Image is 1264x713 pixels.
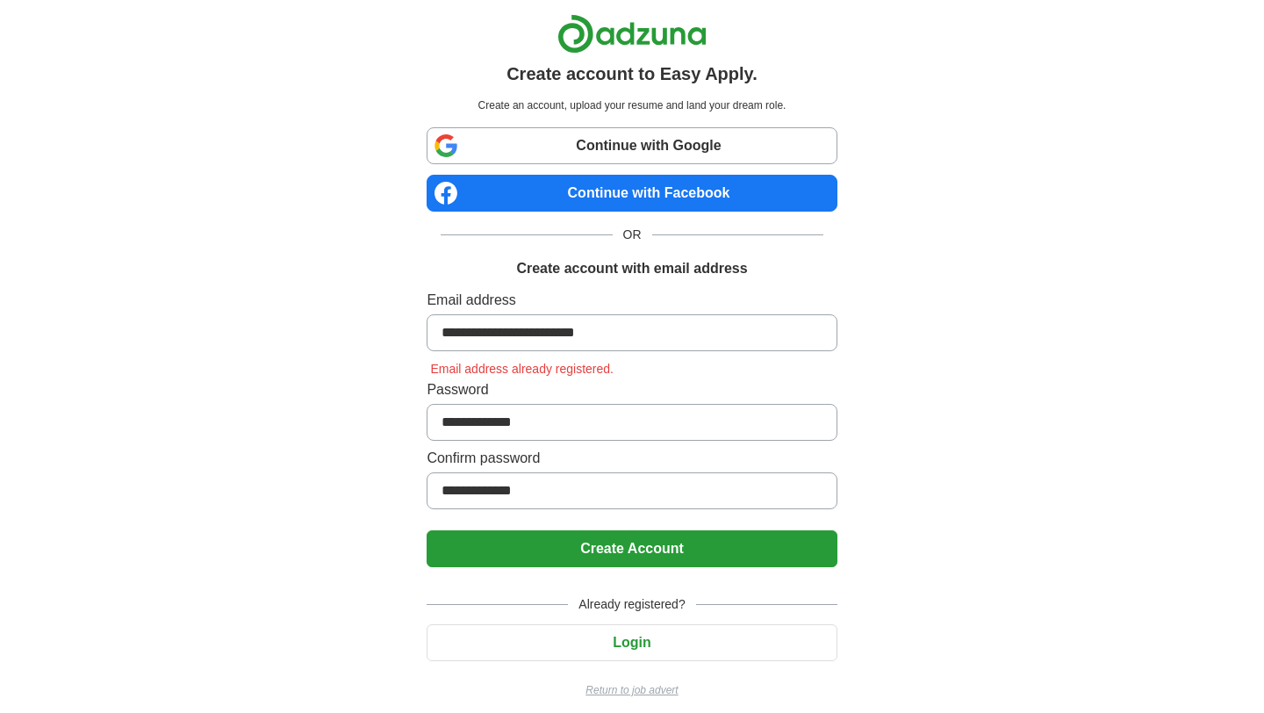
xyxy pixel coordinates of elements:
[568,595,695,614] span: Already registered?
[427,127,837,164] a: Continue with Google
[557,14,707,54] img: Adzuna logo
[427,530,837,567] button: Create Account
[427,362,617,376] span: Email address already registered.
[427,379,837,400] label: Password
[427,624,837,661] button: Login
[613,226,652,244] span: OR
[427,682,837,698] a: Return to job advert
[427,448,837,469] label: Confirm password
[430,97,833,113] p: Create an account, upload your resume and land your dream role.
[427,635,837,650] a: Login
[516,258,747,279] h1: Create account with email address
[427,175,837,212] a: Continue with Facebook
[427,290,837,311] label: Email address
[506,61,758,87] h1: Create account to Easy Apply.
